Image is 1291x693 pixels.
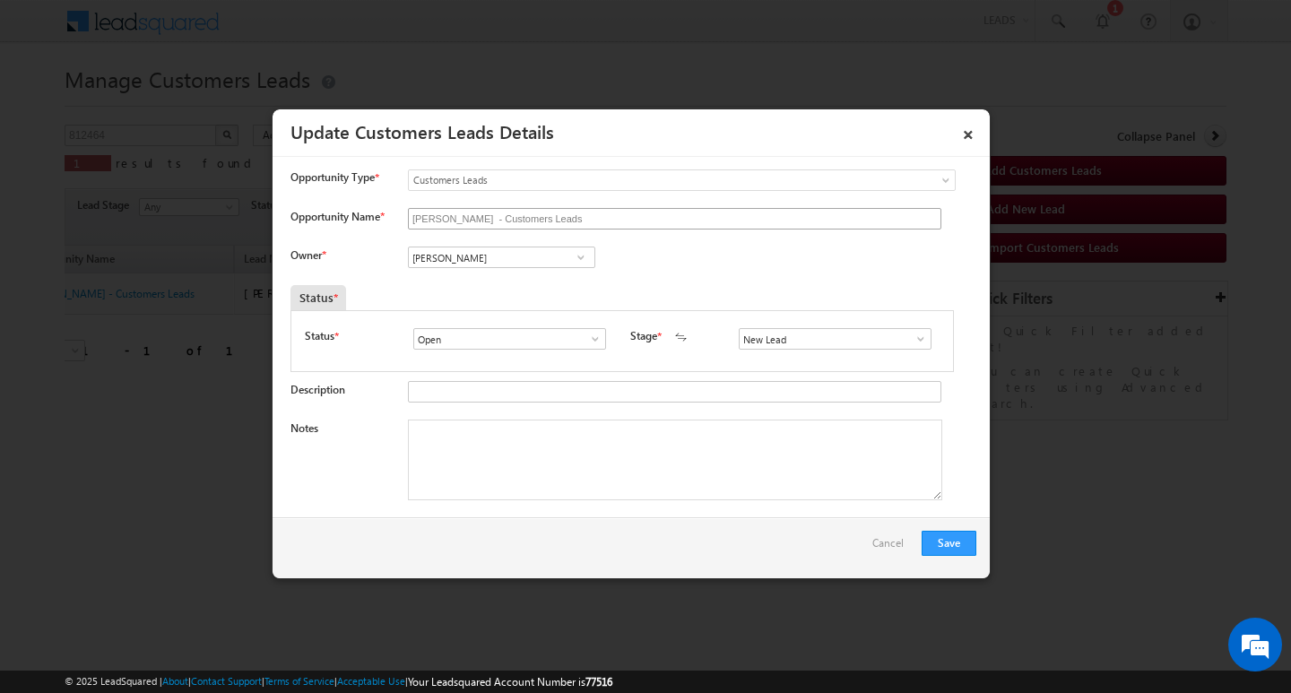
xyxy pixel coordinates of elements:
em: Start Chat [244,552,325,576]
input: Type to Search [408,247,595,268]
a: Cancel [872,531,913,565]
a: Show All Items [579,330,602,348]
span: Your Leadsquared Account Number is [408,675,612,689]
a: × [953,116,983,147]
input: Type to Search [413,328,606,350]
img: d_60004797649_company_0_60004797649 [30,94,75,117]
button: Save [922,531,976,556]
div: Chat with us now [93,94,301,117]
div: Minimize live chat window [294,9,337,52]
div: Status [290,285,346,310]
label: Owner [290,248,325,262]
a: Show All Items [569,248,592,266]
a: About [162,675,188,687]
a: Terms of Service [264,675,334,687]
span: Opportunity Type [290,169,375,186]
a: Acceptable Use [337,675,405,687]
a: Contact Support [191,675,262,687]
label: Opportunity Name [290,210,384,223]
span: Customers Leads [409,172,882,188]
a: Show All Items [905,330,927,348]
a: Update Customers Leads Details [290,118,554,143]
input: Type to Search [739,328,931,350]
a: Customers Leads [408,169,956,191]
label: Status [305,328,334,344]
span: 77516 [585,675,612,689]
textarea: Type your message and hit 'Enter' [23,166,327,537]
label: Stage [630,328,657,344]
span: © 2025 LeadSquared | | | | | [65,673,612,690]
label: Notes [290,421,318,435]
label: Description [290,383,345,396]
